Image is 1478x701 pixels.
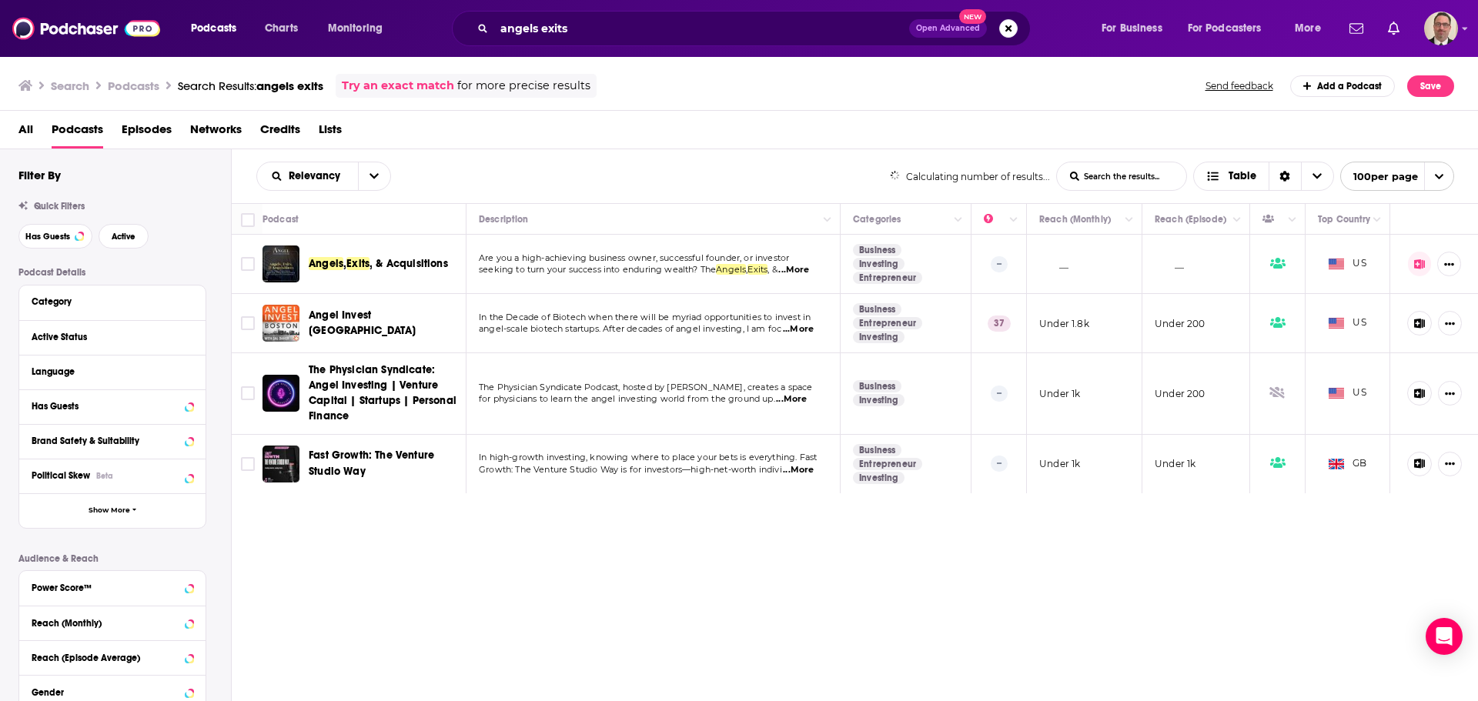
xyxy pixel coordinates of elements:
span: 100 per page [1341,165,1418,189]
p: Under 200 [1155,317,1205,330]
p: Under 1k [1039,387,1080,400]
span: Lists [319,117,342,149]
span: Angel Invest [GEOGRAPHIC_DATA] [309,309,416,337]
a: Business [853,244,901,256]
p: Under 1k [1039,457,1080,470]
p: 37 [988,315,1011,331]
span: All [18,117,33,149]
span: ...More [778,264,809,276]
button: Political SkewBeta [32,466,193,485]
span: Table [1229,171,1256,182]
a: Angel Invest Boston [262,305,299,342]
a: Try an exact match [342,77,454,95]
button: open menu [1284,16,1340,41]
div: Reach (Episode) [1155,210,1226,229]
p: Under 1k [1155,457,1195,470]
button: open menu [1340,162,1454,191]
button: open menu [1091,16,1182,41]
span: Episodes [122,117,172,149]
button: Column Actions [1283,211,1302,229]
button: open menu [257,171,358,182]
span: seeking to turn your success into enduring wealth? The [479,264,716,275]
button: Show More Button [1438,381,1462,406]
div: Description [479,210,528,229]
div: Reach (Episode Average) [32,653,180,663]
span: In high-growth investing, knowing where to place your bets is everything. Fast [479,452,817,462]
span: Quick Filters [34,201,85,212]
span: for more precise results [457,77,590,95]
button: Column Actions [949,211,968,229]
p: Under 200 [1155,387,1205,400]
div: Reach (Monthly) [1039,210,1111,229]
a: Angel Invest [GEOGRAPHIC_DATA] [309,308,461,339]
span: for physicians to learn the angel investing world from the ground up. [479,393,775,404]
span: , & Acquisitions [369,257,448,270]
button: Show More Button [1437,252,1461,276]
button: Category [32,292,193,311]
div: Top Country [1318,210,1370,229]
a: Charts [255,16,307,41]
span: angels exits [256,78,323,93]
button: Column Actions [1228,211,1246,229]
span: ...More [783,323,814,335]
span: Toggle select row [241,316,255,330]
button: Column Actions [1368,211,1386,229]
span: , [746,264,747,275]
a: Show notifications dropdown [1343,15,1369,42]
a: Show notifications dropdown [1382,15,1406,42]
span: Fast Growth: The Venture Studio Way [309,449,434,477]
p: -- [991,386,1008,401]
button: Show More [19,493,206,528]
span: In the Decade of Biotech when there will be myriad opportunities to invest in [479,312,811,322]
h3: Search [51,78,89,93]
span: Exits [747,264,767,275]
span: Relevancy [289,171,346,182]
div: Beta [96,471,113,481]
a: Business [853,380,901,392]
span: ...More [783,464,814,476]
a: Business [853,444,901,456]
span: US [1329,386,1366,401]
span: Angels [309,257,343,270]
a: Investing [853,394,905,406]
a: Entrepreneur [853,272,922,284]
img: Fast Growth: The Venture Studio Way [262,446,299,482]
button: Has Guests [32,396,193,416]
span: New [959,9,987,24]
div: Search Results: [178,78,323,93]
button: Has Guests [18,224,92,249]
p: Audience & Reach [18,553,206,564]
a: Business [853,303,901,315]
div: Power Score [984,210,1005,229]
a: Credits [260,117,300,149]
button: Active Status [32,327,193,346]
div: Podcast [262,210,299,229]
a: Fast Growth: The Venture Studio Way [309,448,461,479]
div: Brand Safety & Suitability [32,436,180,446]
span: The Physician Syndicate: Angel Investing | Venture Capital | Startups | Personal Finance [309,363,456,422]
a: Entrepreneur [853,458,922,470]
span: Toggle select row [241,457,255,471]
a: Investing [853,331,905,343]
button: Column Actions [1120,211,1139,229]
div: Has Guests [32,401,180,412]
a: Angels,Exits, & Acquisitions [309,256,448,272]
button: Show More Button [1438,311,1462,335]
a: Networks [190,117,242,149]
div: Category [32,296,183,307]
h3: Podcasts [108,78,159,93]
button: open menu [180,16,256,41]
span: Toggle select row [241,386,255,400]
button: Brand Safety & Suitability [32,431,193,450]
button: Active [99,224,149,249]
img: The Physician Syndicate: Angel Investing | Venture Capital | Startups | Personal Finance [262,375,299,412]
p: __ [1039,258,1068,271]
div: Calculating number of results... [890,171,1051,182]
span: Angels [716,264,746,275]
img: Angels, Exits, & Acquisitions [262,245,299,282]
